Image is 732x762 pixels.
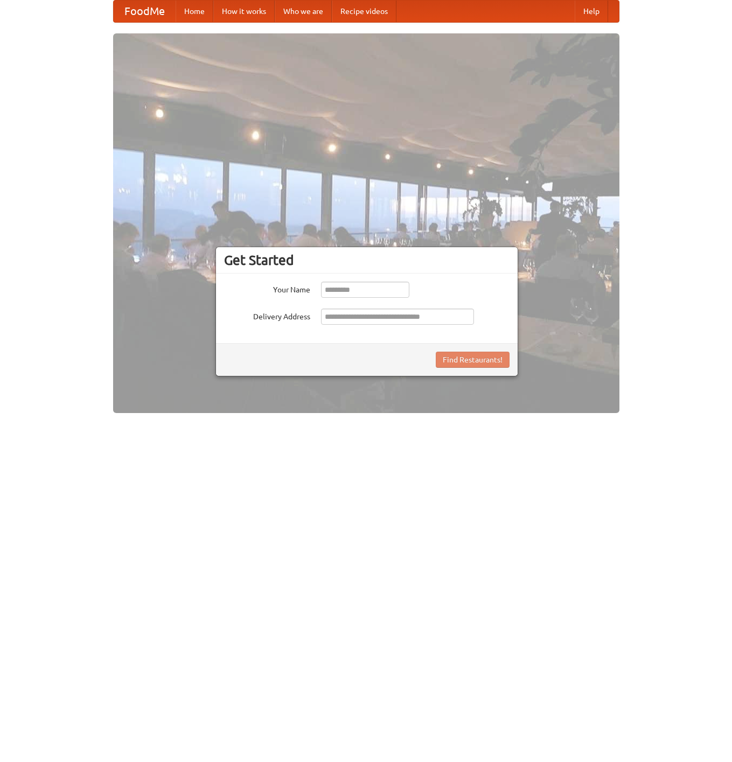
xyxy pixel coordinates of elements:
[224,282,310,295] label: Your Name
[224,309,310,322] label: Delivery Address
[332,1,396,22] a: Recipe videos
[213,1,275,22] a: How it works
[114,1,176,22] a: FoodMe
[224,252,510,268] h3: Get Started
[176,1,213,22] a: Home
[575,1,608,22] a: Help
[275,1,332,22] a: Who we are
[436,352,510,368] button: Find Restaurants!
